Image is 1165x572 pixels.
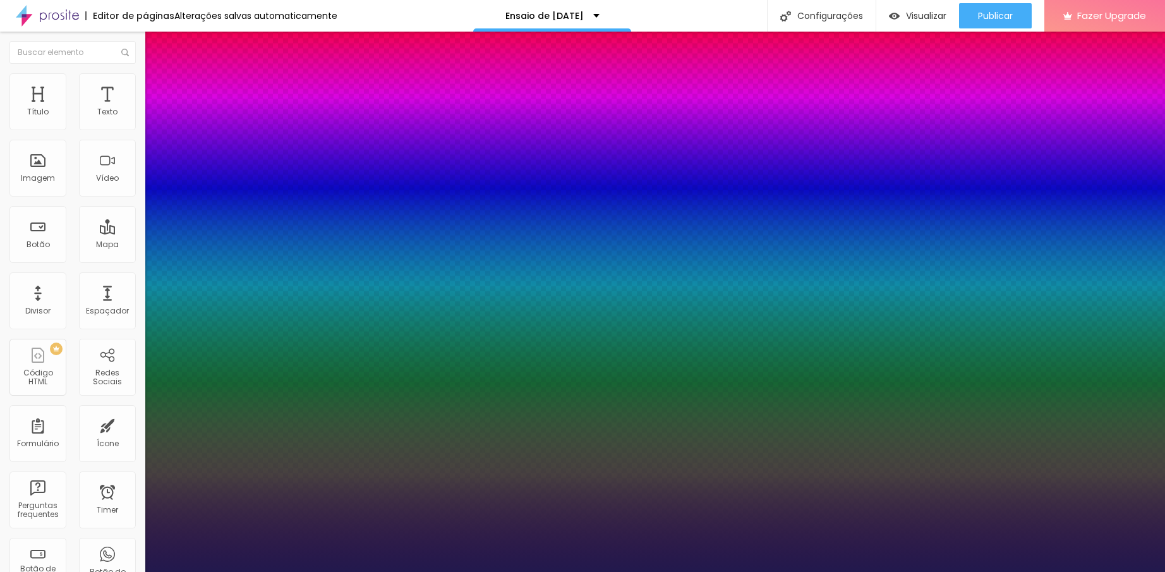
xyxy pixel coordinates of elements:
div: Ícone [97,439,119,448]
div: Editor de páginas [85,11,174,20]
div: Divisor [25,307,51,315]
span: Publicar [978,11,1013,21]
div: Redes Sociais [82,368,132,387]
div: Título [27,107,49,116]
button: Publicar [959,3,1032,28]
div: Código HTML [13,368,63,387]
img: view-1.svg [889,11,900,21]
input: Buscar elemento [9,41,136,64]
span: Visualizar [906,11,946,21]
span: Fazer Upgrade [1077,10,1146,21]
img: Icone [121,49,129,56]
button: Visualizar [876,3,959,28]
div: Botão [27,240,50,249]
div: Perguntas frequentes [13,501,63,520]
div: Alterações salvas automaticamente [174,11,337,20]
img: Icone [780,11,791,21]
div: Formulário [17,439,59,448]
div: Timer [97,506,118,514]
div: Texto [97,107,118,116]
div: Espaçador [86,307,129,315]
div: Imagem [21,174,55,183]
div: Mapa [96,240,119,249]
div: Vídeo [96,174,119,183]
p: Ensaio de [DATE] [505,11,584,20]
